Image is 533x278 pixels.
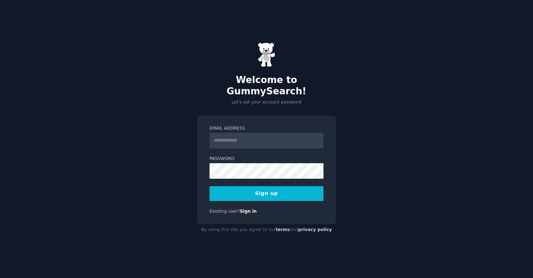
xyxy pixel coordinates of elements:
a: privacy policy [298,227,332,232]
a: terms [276,227,290,232]
a: Sign in [240,209,257,214]
p: Let's set your account password [197,99,336,106]
div: By using this site you agree to our and [197,224,336,236]
label: Password [210,156,323,162]
h2: Welcome to GummySearch! [197,75,336,97]
span: Existing user? [210,209,240,214]
label: Email Address [210,125,323,132]
img: Gummy Bear [258,42,275,67]
button: Sign up [210,186,323,201]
